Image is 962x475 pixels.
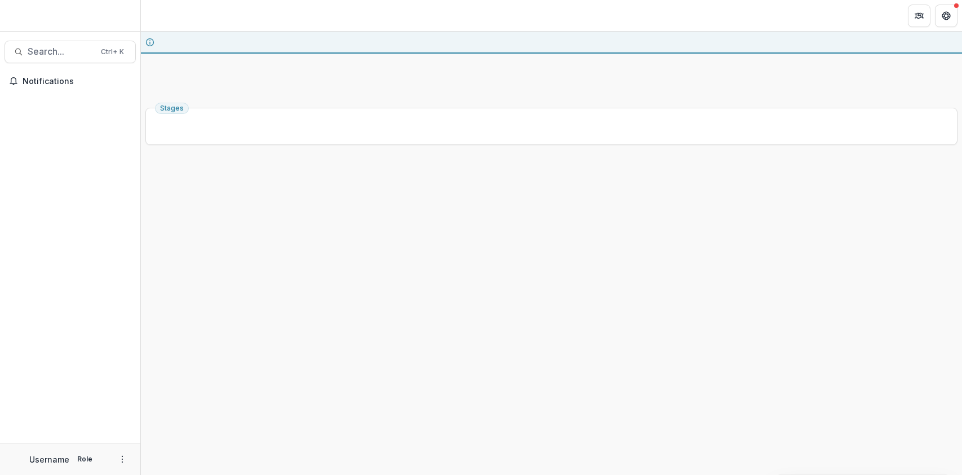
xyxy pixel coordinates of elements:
[5,41,136,63] button: Search...
[908,5,930,27] button: Partners
[74,454,96,464] p: Role
[23,77,131,86] span: Notifications
[160,104,184,112] span: Stages
[99,46,126,58] div: Ctrl + K
[29,454,69,465] p: Username
[28,46,94,57] span: Search...
[935,5,957,27] button: Get Help
[116,452,129,466] button: More
[5,72,136,90] button: Notifications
